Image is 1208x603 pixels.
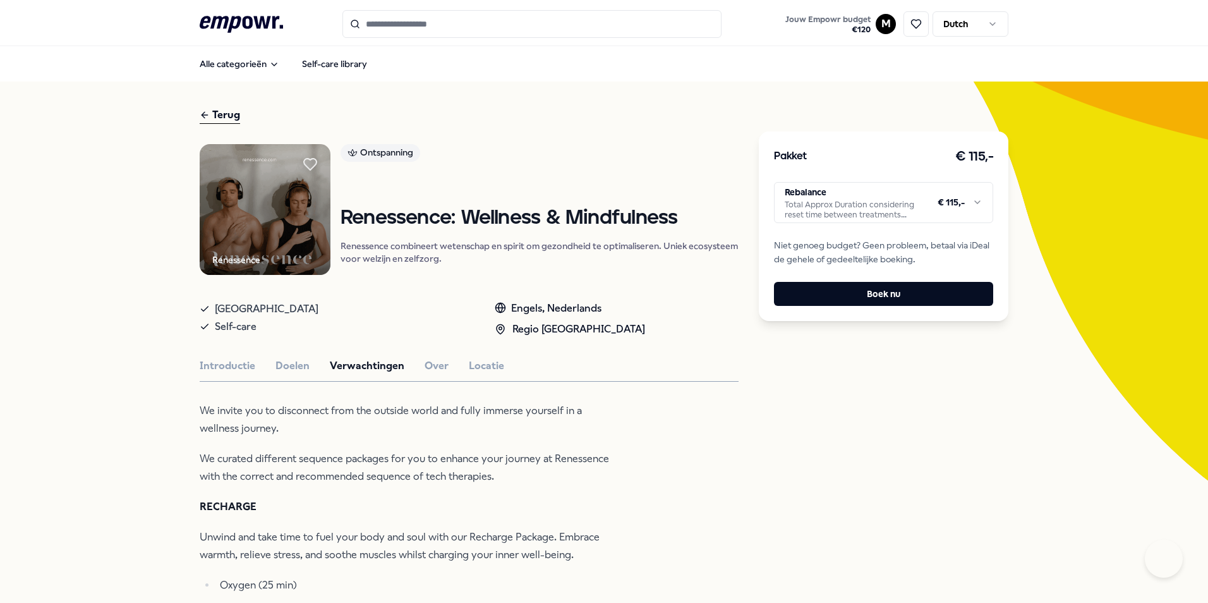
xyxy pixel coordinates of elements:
[876,14,896,34] button: M
[200,358,255,374] button: Introductie
[190,51,377,76] nav: Main
[200,144,330,275] img: Product Image
[200,450,610,485] p: We curated different sequence packages for you to enhance your journey at Renessence with the cor...
[495,300,645,317] div: Engels, Nederlands
[215,300,318,318] span: [GEOGRAPHIC_DATA]
[330,358,404,374] button: Verwachtingen
[200,402,610,437] p: We invite you to disconnect from the outside world and fully immerse yourself in a wellness journey.
[495,321,645,338] div: Regio [GEOGRAPHIC_DATA]
[215,318,257,336] span: Self-care
[1145,540,1183,578] iframe: Help Scout Beacon - Open
[200,501,257,513] strong: RECHARGE
[774,238,993,267] span: Niet genoeg budget? Geen probleem, betaal via iDeal de gehele of gedeeltelijke boeking.
[774,282,993,306] button: Boek nu
[341,240,739,265] p: Renessence combineert wetenschap en spirit om gezondheid te optimaliseren. Uniek ecosysteem voor ...
[469,358,504,374] button: Locatie
[785,25,871,35] span: € 120
[212,253,260,267] div: Renessence
[785,15,871,25] span: Jouw Empowr budget
[342,10,722,38] input: Search for products, categories or subcategories
[275,358,310,374] button: Doelen
[955,147,994,167] h3: € 115,-
[425,358,449,374] button: Over
[190,51,289,76] button: Alle categorieën
[783,12,873,37] button: Jouw Empowr budget€120
[341,144,420,162] div: Ontspanning
[780,11,876,37] a: Jouw Empowr budget€120
[341,144,739,166] a: Ontspanning
[200,107,240,124] div: Terug
[341,207,739,229] h1: Renessence: Wellness & Mindfulness
[774,149,807,165] h3: Pakket
[220,576,610,594] p: Oxygen (25 min)
[200,528,610,564] p: Unwind and take time to fuel your body and soul with our Recharge Package. Embrace warmth, reliev...
[292,51,377,76] a: Self-care library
